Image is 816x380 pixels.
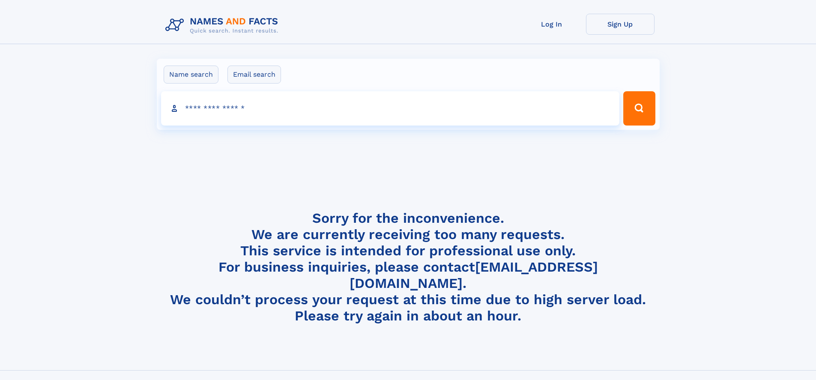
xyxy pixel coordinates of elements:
[162,14,285,37] img: Logo Names and Facts
[161,91,620,126] input: search input
[162,210,655,324] h4: Sorry for the inconvenience. We are currently receiving too many requests. This service is intend...
[164,66,218,84] label: Name search
[517,14,586,35] a: Log In
[227,66,281,84] label: Email search
[586,14,655,35] a: Sign Up
[623,91,655,126] button: Search Button
[350,259,598,291] a: [EMAIL_ADDRESS][DOMAIN_NAME]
